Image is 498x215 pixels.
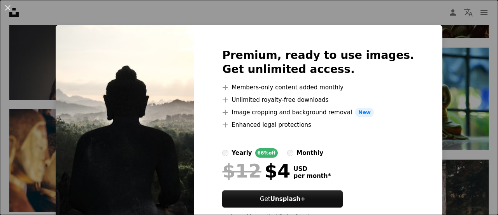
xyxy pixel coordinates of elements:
input: yearly66%off [222,150,228,156]
span: New [355,108,374,117]
li: Enhanced legal protections [222,120,414,130]
li: Unlimited royalty-free downloads [222,95,414,105]
li: Image cropping and background removal [222,108,414,117]
input: monthly [287,150,293,156]
div: 66% off [255,148,278,158]
div: monthly [296,148,323,158]
span: per month * [293,172,331,179]
li: Members-only content added monthly [222,83,414,92]
div: yearly [231,148,252,158]
div: $4 [222,161,290,181]
strong: Unsplash+ [270,195,305,203]
button: GetUnsplash+ [222,190,343,208]
span: $12 [222,161,261,181]
span: USD [293,165,331,172]
h2: Premium, ready to use images. Get unlimited access. [222,48,414,76]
